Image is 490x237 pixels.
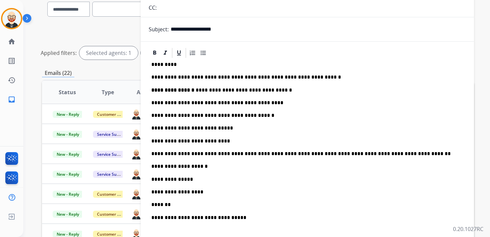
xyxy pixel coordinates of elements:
div: Bold [150,48,160,58]
p: CC: [149,4,157,12]
p: Applied filters: [41,49,77,57]
mat-icon: inbox [8,96,16,104]
span: Customer Support [93,191,136,198]
div: Bullet List [198,48,208,58]
span: Service Support [93,131,131,138]
span: Assignee [137,88,160,96]
div: Selected agents: 1 [79,46,138,60]
span: Service Support [93,151,131,158]
div: Ordered List [188,48,198,58]
img: agent-avatar [131,128,142,139]
span: New - Reply [53,191,83,198]
img: agent-avatar [131,108,142,119]
img: agent-avatar [131,208,142,219]
mat-icon: history [8,76,16,84]
img: agent-avatar [131,188,142,199]
img: avatar [2,9,21,28]
p: Subject: [149,25,169,33]
span: New - Reply [53,111,83,118]
p: 0.20.1027RC [453,225,483,233]
span: Customer Support [93,211,136,218]
div: Underline [174,48,184,58]
mat-icon: home [8,38,16,46]
span: Service Support [93,171,131,178]
span: Customer Support [93,111,136,118]
span: New - Reply [53,151,83,158]
span: New - Reply [53,211,83,218]
p: Emails (22) [42,69,74,77]
img: agent-avatar [131,148,142,159]
span: Status [59,88,76,96]
img: agent-avatar [131,168,142,179]
span: New - Reply [53,171,83,178]
span: Type [102,88,114,96]
span: New - Reply [53,131,83,138]
div: Italic [160,48,170,58]
mat-icon: list_alt [8,57,16,65]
